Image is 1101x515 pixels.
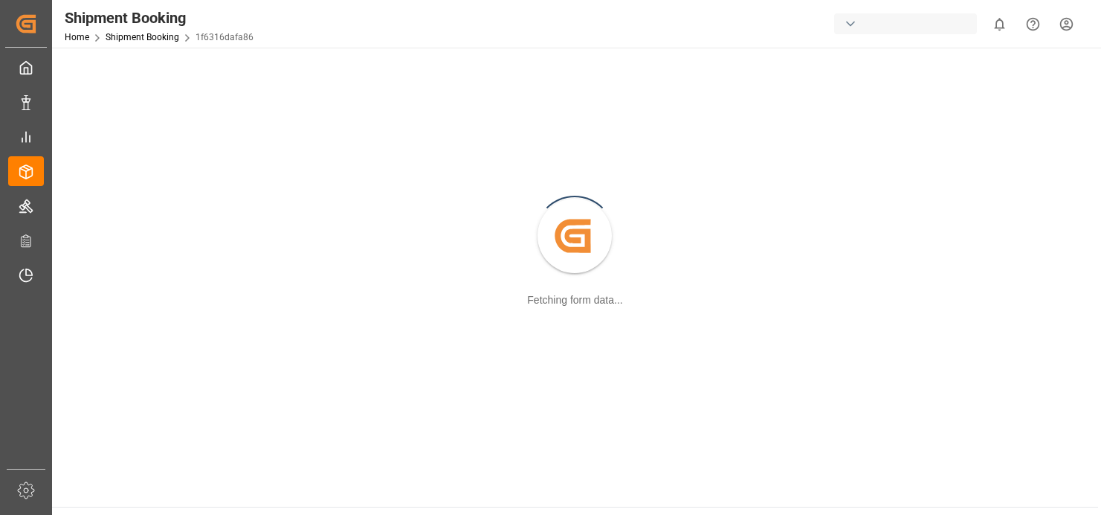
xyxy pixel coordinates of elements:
[106,32,179,42] a: Shipment Booking
[65,32,89,42] a: Home
[65,7,254,29] div: Shipment Booking
[527,292,622,308] div: Fetching form data...
[1016,7,1050,41] button: Help Center
[983,7,1016,41] button: show 0 new notifications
